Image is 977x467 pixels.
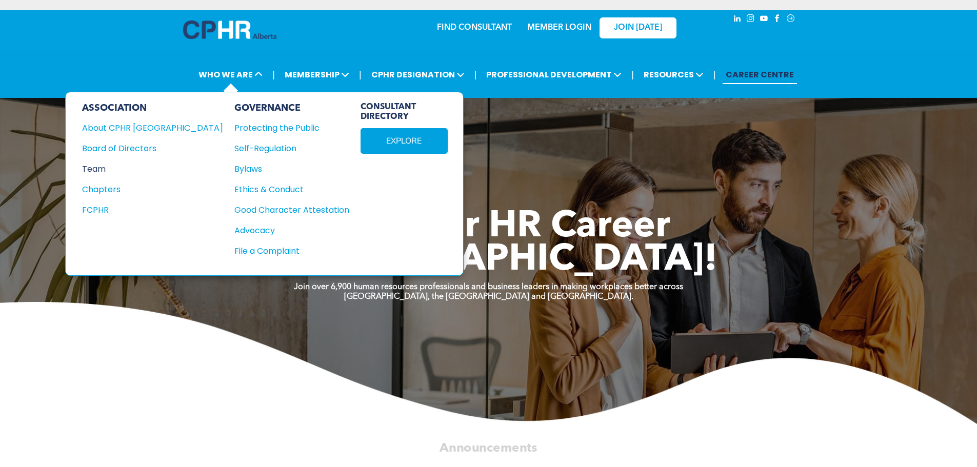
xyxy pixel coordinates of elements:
span: To [GEOGRAPHIC_DATA]! [260,242,717,279]
a: Self-Regulation [234,142,349,155]
div: Ethics & Conduct [234,183,338,196]
span: CONSULTANT DIRECTORY [361,103,448,122]
div: About CPHR [GEOGRAPHIC_DATA] [82,121,209,134]
span: Announcements [440,442,537,454]
span: RESOURCES [641,65,707,84]
div: Chapters [82,183,209,196]
a: Bylaws [234,163,349,175]
li: | [272,64,275,85]
div: Self-Regulation [234,142,338,155]
a: File a Complaint [234,245,349,257]
div: ASSOCIATION [82,103,223,114]
span: PROFESSIONAL DEVELOPMENT [483,65,625,84]
li: | [474,64,477,85]
li: | [631,64,634,85]
a: FIND CONSULTANT [437,24,512,32]
a: Chapters [82,183,223,196]
a: About CPHR [GEOGRAPHIC_DATA] [82,121,223,134]
a: Protecting the Public [234,121,349,134]
li: | [713,64,716,85]
div: FCPHR [82,204,209,216]
div: File a Complaint [234,245,338,257]
span: WHO WE ARE [195,65,266,84]
a: Ethics & Conduct [234,183,349,196]
a: MEMBER LOGIN [527,24,591,32]
a: CAREER CENTRE [723,65,797,84]
a: instagram [745,13,756,27]
a: Team [82,163,223,175]
a: EXPLORE [361,128,448,154]
span: MEMBERSHIP [282,65,352,84]
div: Advocacy [234,224,338,237]
strong: Join over 6,900 human resources professionals and business leaders in making workplaces better ac... [294,283,683,291]
li: | [359,64,362,85]
div: Good Character Attestation [234,204,338,216]
a: Advocacy [234,224,349,237]
div: Bylaws [234,163,338,175]
div: Team [82,163,209,175]
div: Board of Directors [82,142,209,155]
span: JOIN [DATE] [614,23,662,33]
a: FCPHR [82,204,223,216]
a: Board of Directors [82,142,223,155]
a: Social network [785,13,796,27]
a: linkedin [732,13,743,27]
span: CPHR DESIGNATION [368,65,468,84]
a: Good Character Attestation [234,204,349,216]
a: youtube [759,13,770,27]
a: JOIN [DATE] [600,17,676,38]
a: facebook [772,13,783,27]
strong: [GEOGRAPHIC_DATA], the [GEOGRAPHIC_DATA] and [GEOGRAPHIC_DATA]. [344,293,633,301]
span: Take Your HR Career [307,209,670,246]
img: A blue and white logo for cp alberta [183,21,276,39]
div: Protecting the Public [234,121,338,134]
div: GOVERNANCE [234,103,349,114]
